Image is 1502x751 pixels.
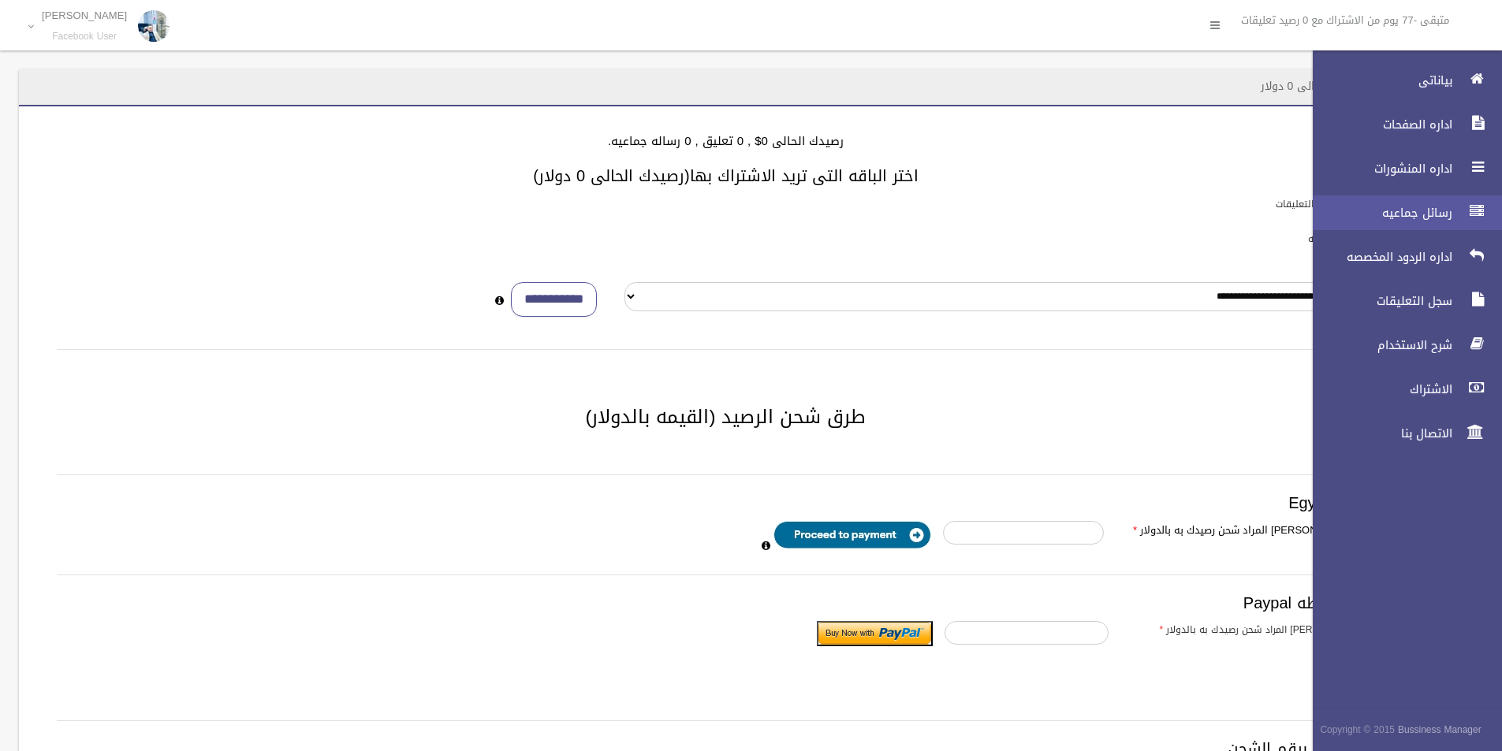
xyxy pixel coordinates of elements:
a: اداره الردود المخصصه [1299,240,1502,274]
h3: اختر الباقه التى تريد الاشتراك بها(رصيدك الحالى 0 دولار) [38,167,1414,184]
span: اداره الردود المخصصه [1299,249,1457,265]
header: الاشتراك - رصيدك الحالى 0 دولار [1242,71,1433,102]
a: اداره المنشورات [1299,151,1502,186]
h2: طرق شحن الرصيد (القيمه بالدولار) [38,407,1414,427]
a: الاشتراك [1299,372,1502,407]
a: اداره الصفحات [1299,107,1502,142]
span: الاشتراك [1299,381,1457,397]
label: باقات الرسائل الجماعيه [1308,230,1400,247]
span: بياناتى [1299,72,1457,88]
a: بياناتى [1299,63,1502,98]
span: شرح الاستخدام [1299,337,1457,353]
span: اداره المنشورات [1299,161,1457,177]
span: رسائل جماعيه [1299,205,1457,221]
a: سجل التعليقات [1299,284,1502,318]
p: [PERSON_NAME] [42,9,127,21]
h4: رصيدك الحالى 0$ , 0 تعليق , 0 رساله جماعيه. [38,135,1414,148]
span: سجل التعليقات [1299,293,1457,309]
label: ادخل [PERSON_NAME] المراد شحن رصيدك به بالدولار [1116,521,1392,540]
label: ادخل [PERSON_NAME] المراد شحن رصيدك به بالدولار [1120,621,1402,638]
h3: Egypt payment [57,494,1395,511]
span: اداره الصفحات [1299,117,1457,132]
span: الاتصال بنا [1299,426,1457,441]
span: Copyright © 2015 [1320,721,1395,738]
label: باقات الرد الالى على التعليقات [1276,195,1400,213]
h3: الدفع بواسطه Paypal [57,594,1395,612]
a: الاتصال بنا [1299,416,1502,451]
a: رسائل جماعيه [1299,195,1502,230]
strong: Bussiness Manager [1398,721,1482,738]
input: Submit [817,621,933,646]
a: شرح الاستخدام [1299,328,1502,362]
small: Facebook User [42,31,127,43]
